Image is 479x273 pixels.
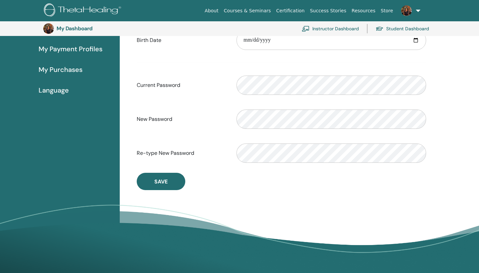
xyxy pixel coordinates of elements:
[39,44,102,54] span: My Payment Profiles
[273,5,307,17] a: Certification
[132,79,232,92] label: Current Password
[132,147,232,159] label: Re-type New Password
[137,173,185,190] button: Save
[307,5,349,17] a: Success Stories
[376,26,384,32] img: graduation-cap.svg
[378,5,396,17] a: Store
[39,85,69,95] span: Language
[132,34,232,47] label: Birth Date
[43,23,54,34] img: default.jpg
[44,3,123,18] img: logo.png
[132,113,232,126] label: New Password
[401,5,412,16] img: default.jpg
[349,5,378,17] a: Resources
[202,5,221,17] a: About
[376,21,429,36] a: Student Dashboard
[221,5,274,17] a: Courses & Seminars
[154,178,168,185] span: Save
[302,26,310,32] img: chalkboard-teacher.svg
[57,25,123,32] h3: My Dashboard
[39,65,82,75] span: My Purchases
[302,21,359,36] a: Instructor Dashboard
